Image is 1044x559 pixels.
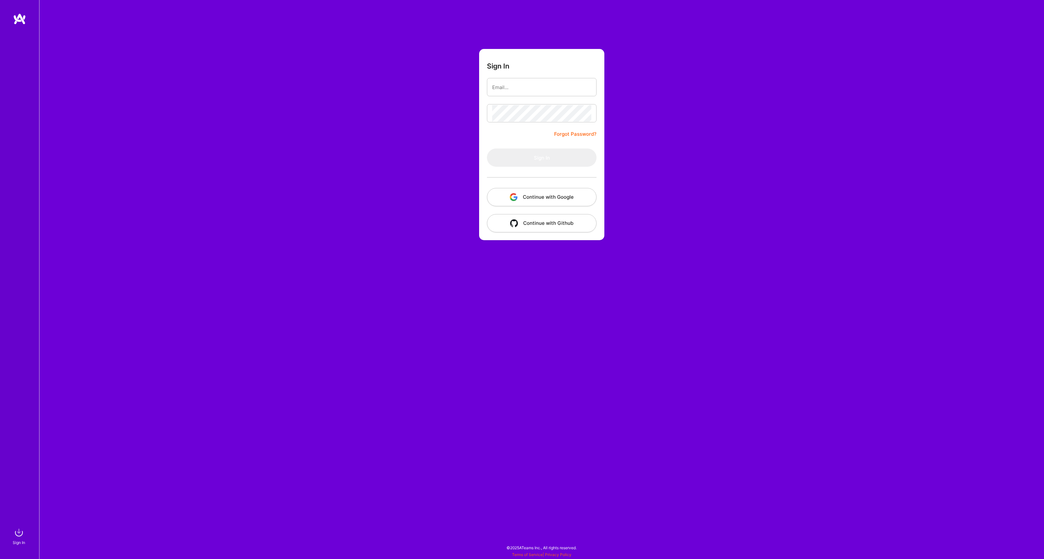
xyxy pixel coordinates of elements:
[545,552,571,557] a: Privacy Policy
[13,13,26,25] img: logo
[512,552,571,557] span: |
[12,526,25,539] img: sign in
[487,62,509,70] h3: Sign In
[13,539,25,546] div: Sign In
[512,552,543,557] a: Terms of Service
[14,526,25,546] a: sign inSign In
[487,214,597,232] button: Continue with Github
[39,539,1044,556] div: © 2025 ATeams Inc., All rights reserved.
[510,219,518,227] img: icon
[510,193,518,201] img: icon
[554,130,597,138] a: Forgot Password?
[487,188,597,206] button: Continue with Google
[487,148,597,167] button: Sign In
[492,79,591,96] input: Email...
